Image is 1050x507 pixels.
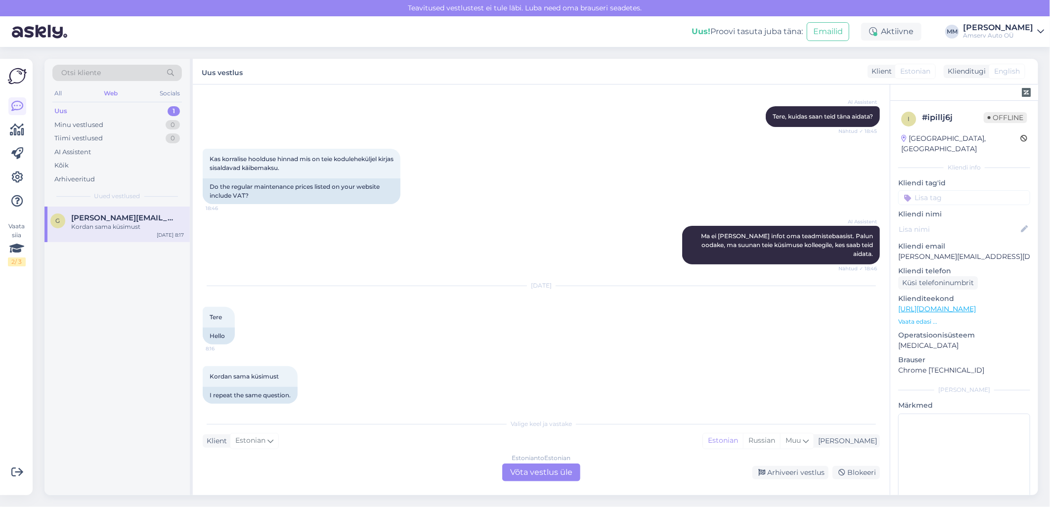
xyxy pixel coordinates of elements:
span: Kordan sama küsimust [210,373,279,380]
div: Arhiveeritud [54,174,95,184]
span: Nähtud ✓ 18:45 [838,127,877,135]
span: i [908,115,910,123]
div: Klient [203,436,227,446]
input: Lisa nimi [899,224,1019,235]
span: 8:16 [206,345,243,352]
img: Askly Logo [8,67,27,85]
div: 0 [166,133,180,143]
p: Märkmed [898,400,1030,411]
div: [DATE] [203,281,880,290]
span: Estonian [900,66,930,77]
span: Kas korralise hoolduse hinnad mis on teie koduleheküljel kirjas sisaldavad käibemaksu. [210,155,395,171]
span: 8:17 [206,404,243,412]
span: g [56,217,60,224]
span: george.abeljanov@gmail.com [71,213,174,222]
span: English [994,66,1020,77]
span: Tere, kuidas saan teid täna aidata? [773,113,873,120]
a: [URL][DOMAIN_NAME] [898,304,976,313]
p: Klienditeekond [898,294,1030,304]
p: Chrome [TECHNICAL_ID] [898,365,1030,376]
div: Valige keel ja vastake [203,420,880,428]
div: Klient [868,66,892,77]
a: [PERSON_NAME]Amserv Auto OÜ [963,24,1044,40]
button: Emailid [807,22,849,41]
span: Otsi kliente [61,68,101,78]
div: # ipillj6j [922,112,984,124]
div: AI Assistent [54,147,91,157]
p: Vaata edasi ... [898,317,1030,326]
div: Hello [203,328,235,344]
div: Estonian [703,433,743,448]
div: Do the regular maintenance prices listed on your website include VAT? [203,178,400,204]
span: Ma ei [PERSON_NAME] infot oma teadmistebaasist. Palun oodake, ma suunan teie küsimuse kolleegile,... [701,232,875,257]
div: Aktiivne [861,23,921,41]
div: Kordan sama küsimust [71,222,184,231]
p: Kliendi nimi [898,209,1030,219]
div: Russian [743,433,780,448]
span: Offline [984,112,1027,123]
p: Kliendi email [898,241,1030,252]
div: Kliendi info [898,163,1030,172]
div: Web [102,87,120,100]
div: Vaata siia [8,222,26,266]
div: Arhiveeri vestlus [752,466,829,479]
span: Uued vestlused [94,192,140,201]
span: AI Assistent [840,98,877,106]
div: Amserv Auto OÜ [963,32,1033,40]
p: [PERSON_NAME][EMAIL_ADDRESS][DOMAIN_NAME] [898,252,1030,262]
span: Nähtud ✓ 18:46 [838,265,877,272]
div: Klienditugi [944,66,986,77]
div: [PERSON_NAME] [814,436,877,446]
b: Uus! [692,27,710,36]
label: Uus vestlus [202,65,243,78]
div: [GEOGRAPHIC_DATA], [GEOGRAPHIC_DATA] [901,133,1020,154]
div: Socials [158,87,182,100]
div: Estonian to Estonian [512,454,571,463]
span: AI Assistent [840,218,877,225]
div: Proovi tasuta juba täna: [692,26,803,38]
span: Estonian [235,435,265,446]
div: Tiimi vestlused [54,133,103,143]
div: [DATE] 8:17 [157,231,184,239]
p: [MEDICAL_DATA] [898,340,1030,351]
div: Minu vestlused [54,120,103,130]
p: Kliendi tag'id [898,178,1030,188]
div: Võta vestlus üle [502,464,580,481]
div: 0 [166,120,180,130]
div: I repeat the same question. [203,387,298,404]
div: 2 / 3 [8,257,26,266]
div: Blokeeri [832,466,880,479]
div: All [52,87,64,100]
img: zendesk [1022,88,1031,97]
p: Operatsioonisüsteem [898,330,1030,340]
input: Lisa tag [898,190,1030,205]
div: [PERSON_NAME] [898,385,1030,394]
div: 1 [168,106,180,116]
div: MM [945,25,959,39]
div: Küsi telefoninumbrit [898,276,978,290]
div: Uus [54,106,67,116]
span: Muu [786,436,801,445]
p: Brauser [898,355,1030,365]
div: Kõik [54,161,69,170]
span: Tere [210,313,222,321]
p: Kliendi telefon [898,266,1030,276]
span: 18:46 [206,205,243,212]
div: [PERSON_NAME] [963,24,1033,32]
